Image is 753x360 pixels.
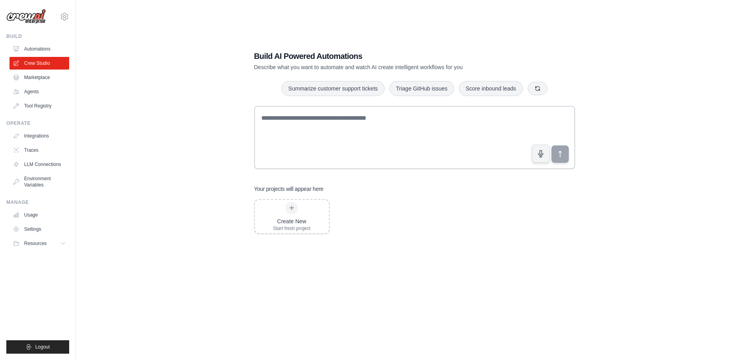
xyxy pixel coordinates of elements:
[9,71,69,84] a: Marketplace
[459,81,523,96] button: Score inbound leads
[528,82,547,95] button: Get new suggestions
[9,172,69,191] a: Environment Variables
[6,120,69,126] div: Operate
[9,237,69,250] button: Resources
[9,57,69,70] a: Crew Studio
[273,225,311,232] div: Start fresh project
[9,100,69,112] a: Tool Registry
[6,9,46,24] img: Logo
[24,240,47,247] span: Resources
[254,185,324,193] h3: Your projects will appear here
[254,51,520,62] h1: Build AI Powered Automations
[6,199,69,205] div: Manage
[9,158,69,171] a: LLM Connections
[9,223,69,236] a: Settings
[9,209,69,221] a: Usage
[9,85,69,98] a: Agents
[254,63,520,71] p: Describe what you want to automate and watch AI create intelligent workflows for you
[532,145,550,163] button: Click to speak your automation idea
[9,144,69,156] a: Traces
[281,81,384,96] button: Summarize customer support tickets
[273,217,311,225] div: Create New
[389,81,454,96] button: Triage GitHub issues
[6,340,69,354] button: Logout
[9,130,69,142] a: Integrations
[35,344,50,350] span: Logout
[9,43,69,55] a: Automations
[6,33,69,40] div: Build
